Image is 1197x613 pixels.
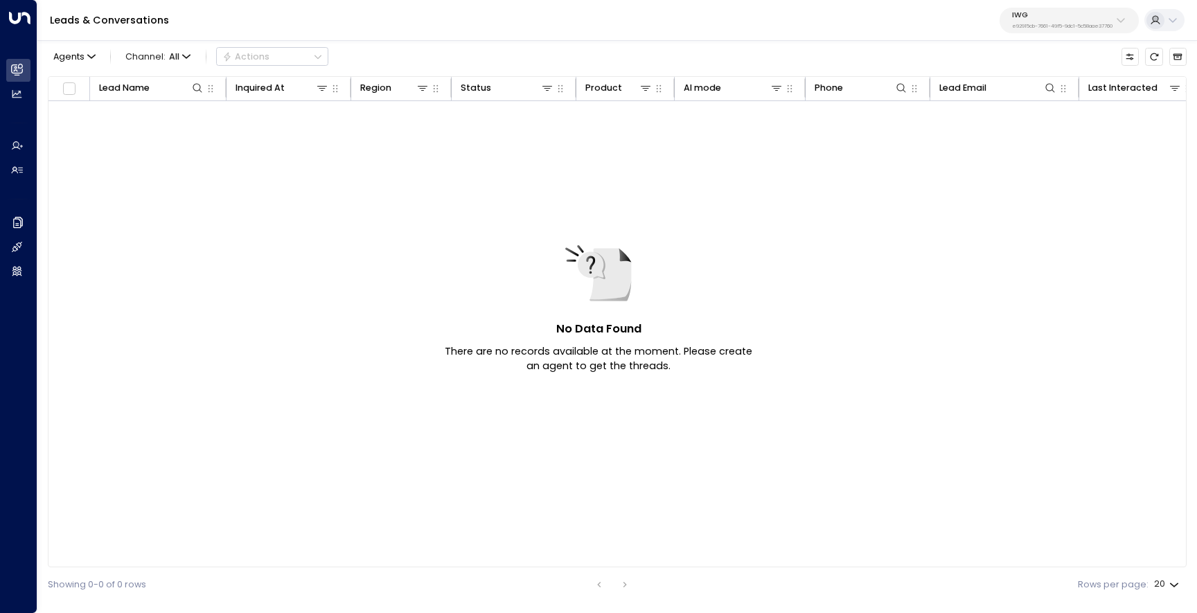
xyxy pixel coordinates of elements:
button: Actions [216,47,328,66]
div: Phone [815,80,843,96]
button: Agents [48,48,100,65]
p: e92915cb-7661-49f5-9dc1-5c58aae37760 [1012,24,1112,29]
div: Product [585,80,653,96]
p: There are no records available at the moment. Please create an agent to get the threads. [443,344,754,374]
span: Channel: [121,48,195,65]
div: Lead Name [99,80,150,96]
div: Last Interacted [1088,80,1182,96]
button: IWGe92915cb-7661-49f5-9dc1-5c58aae37760 [1000,8,1139,33]
span: All [169,52,179,62]
div: Status [461,80,491,96]
button: Channel:All [121,48,195,65]
p: IWG [1012,11,1112,19]
button: Customize [1121,48,1139,65]
div: Product [585,80,622,96]
div: Lead Name [99,80,205,96]
div: Status [461,80,555,96]
span: Agents [53,53,85,62]
span: Refresh [1145,48,1162,65]
div: Region [360,80,391,96]
span: Toggle select all [61,80,77,96]
div: Region [360,80,430,96]
div: Lead Email [939,80,986,96]
div: Button group with a nested menu [216,47,328,66]
div: 20 [1154,575,1182,594]
nav: pagination navigation [590,576,634,593]
div: Inquired At [236,80,330,96]
div: Lead Email [939,80,1058,96]
label: Rows per page: [1078,578,1149,592]
h5: No Data Found [556,321,641,337]
a: Leads & Conversations [50,13,169,27]
div: Inquired At [236,80,285,96]
div: AI mode [684,80,721,96]
div: AI mode [684,80,784,96]
button: Archived Leads [1169,48,1187,65]
div: Actions [222,51,270,62]
div: Showing 0-0 of 0 rows [48,578,146,592]
div: Phone [815,80,909,96]
div: Last Interacted [1088,80,1158,96]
